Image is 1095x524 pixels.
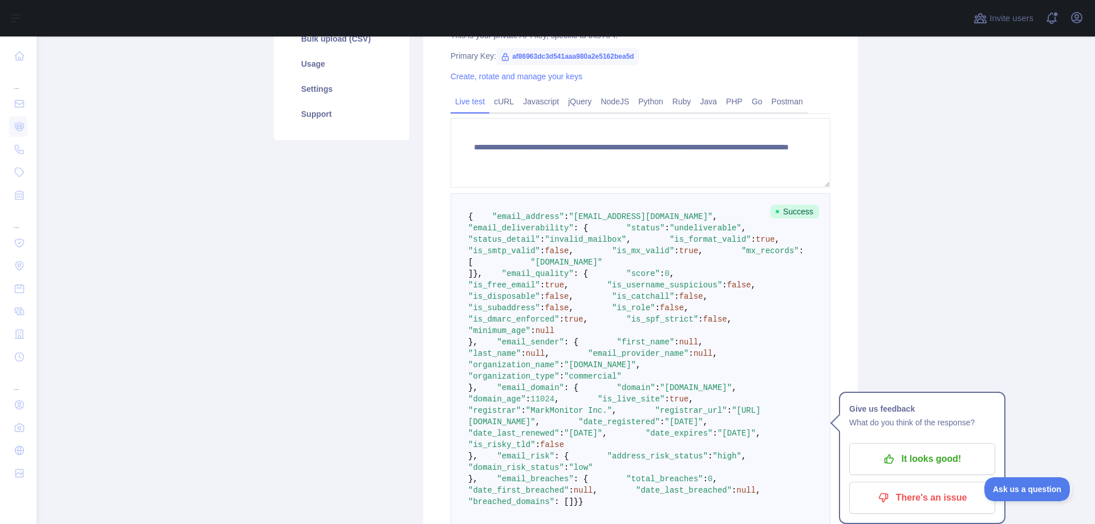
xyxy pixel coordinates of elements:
span: "[DATE]" [564,429,602,438]
span: : [732,486,736,495]
span: false [679,292,703,301]
span: , [713,349,717,358]
span: false [545,246,569,255]
span: "last_name" [468,349,521,358]
span: } [574,497,578,506]
span: "email_quality" [502,269,574,278]
span: "[DATE]" [664,417,703,426]
a: Create, rotate and manage your keys [451,72,582,81]
span: "is_username_suspicious" [607,281,723,290]
span: : [674,246,679,255]
span: null [536,326,555,335]
span: : [708,452,712,461]
span: , [756,486,760,495]
span: "email_breaches" [497,474,573,484]
span: false [540,440,564,449]
span: true [756,235,775,244]
a: Settings [287,76,396,101]
a: Postman [767,92,808,111]
span: "undeliverable" [670,224,741,233]
span: false [727,281,751,290]
span: { [468,212,473,221]
span: "domain_age" [468,395,526,404]
div: ... [9,369,27,392]
span: : [526,395,530,404]
span: "status" [626,224,664,233]
span: "is_format_valid" [670,235,751,244]
a: jQuery [563,92,596,111]
a: Usage [287,51,396,76]
span: "[EMAIL_ADDRESS][DOMAIN_NAME]" [569,212,712,221]
span: : { [564,338,578,347]
span: "low" [569,463,593,472]
span: "registrar_url" [655,406,727,415]
span: : [] [554,497,574,506]
span: "total_breaches" [626,474,703,484]
span: : [559,372,564,381]
span: : [559,360,564,369]
span: null [526,349,545,358]
span: "email_risk" [497,452,554,461]
p: What do you think of the response? [849,416,995,429]
span: , [636,360,640,369]
span: : [660,269,664,278]
span: Invite users [989,12,1033,25]
span: "is_free_email" [468,281,540,290]
div: Primary Key: [451,50,830,62]
span: }, [468,452,478,461]
span: "[DATE]" [717,429,756,438]
span: false [545,292,569,301]
span: , [775,235,780,244]
span: : [521,406,525,415]
span: "is_live_site" [598,395,665,404]
span: , [741,452,746,461]
span: : [703,474,708,484]
span: : [530,326,535,335]
span: "[DOMAIN_NAME]" [564,360,636,369]
span: : [540,246,545,255]
span: }, [468,338,478,347]
span: : [521,349,525,358]
span: : [689,349,693,358]
span: af86963dc3d541aaa980a2e5162bea5d [496,48,639,65]
span: "date_first_breached" [468,486,569,495]
span: : [727,406,732,415]
span: "is_disposable" [468,292,540,301]
span: null [737,486,756,495]
span: "is_dmarc_enforced" [468,315,559,324]
span: , [703,292,708,301]
a: Java [696,92,722,111]
span: , [569,246,573,255]
span: "is_mx_valid" [612,246,674,255]
span: , [727,315,732,324]
span: "first_name" [617,338,674,347]
span: 0 [665,269,670,278]
span: , [536,417,540,426]
span: "domain" [617,383,655,392]
span: : [665,395,670,404]
span: "[DOMAIN_NAME]" [530,258,602,267]
span: "date_last_breached" [636,486,732,495]
iframe: Toggle Customer Support [984,477,1072,501]
span: ] [468,269,473,278]
span: : [564,212,569,221]
span: "address_risk_status" [607,452,708,461]
span: : [674,292,679,301]
span: true [564,315,583,324]
span: , [713,212,717,221]
span: : [559,315,564,324]
span: "high" [713,452,741,461]
a: Javascript [518,92,563,111]
span: : [559,429,564,438]
span: : [540,303,545,312]
span: , [583,315,588,324]
span: , [554,395,559,404]
span: : [564,463,569,472]
a: Live test [451,92,489,111]
span: "MarkMonitor Inc." [526,406,612,415]
span: : [660,417,664,426]
span: "organization_name" [468,360,559,369]
span: "is_risky_tld" [468,440,536,449]
span: true [545,281,564,290]
span: "is_catchall" [612,292,674,301]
